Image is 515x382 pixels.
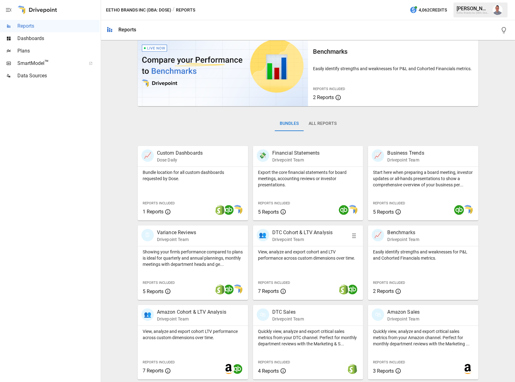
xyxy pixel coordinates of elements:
[463,364,473,374] img: amazon
[157,308,226,316] p: Amazon Cohort & LTV Analysis
[258,328,358,347] p: Quickly view, analyze and export critical sales metrics from your DTC channel. Perfect for monthl...
[373,169,473,188] p: Start here when preparing a board meeting, investor updates or all-hands presentations to show a ...
[339,205,349,215] img: quickbooks
[463,205,473,215] img: smart model
[272,316,304,322] p: Drivepoint Team
[143,360,175,364] span: Reports Included
[258,281,290,285] span: Reports Included
[17,35,99,42] span: Dashboards
[387,149,424,157] p: Business Trends
[215,205,225,215] img: shopify
[141,308,154,321] div: 👥
[373,249,473,261] p: Easily identify strengths and weaknesses for P&L and Cohorted Financials metrics.
[387,157,424,163] p: Drivepoint Team
[17,47,99,55] span: Plans
[457,11,489,14] div: Eetho Brands Inc (DBA: Dose)
[387,316,420,322] p: Drivepoint Team
[157,236,196,243] p: Drivepoint Team
[387,308,420,316] p: Amazon Sales
[257,229,269,241] div: 👥
[232,284,242,294] img: smart model
[373,281,405,285] span: Reports Included
[419,6,447,14] span: 4,062 Credits
[224,284,234,294] img: quickbooks
[373,201,405,205] span: Reports Included
[17,60,82,67] span: SmartModel
[141,229,154,241] div: 🗓
[257,308,269,321] div: 🛍
[347,284,357,294] img: quickbooks
[347,205,357,215] img: smart model
[258,201,290,205] span: Reports Included
[143,328,243,341] p: View, analyze and export cohort LTV performance across custom dimensions over time.
[232,364,242,374] img: quickbooks
[313,66,473,72] p: Easily identify strengths and weaknesses for P&L and Cohorted Financials metrics.
[106,6,171,14] button: Eetho Brands Inc (DBA: Dose)
[157,229,196,236] p: Variance Reviews
[258,360,290,364] span: Reports Included
[373,360,405,364] span: Reports Included
[304,116,342,131] button: All Reports
[143,368,163,374] span: 7 Reports
[17,22,99,30] span: Reports
[272,308,304,316] p: DTC Sales
[172,6,175,14] div: /
[387,229,419,236] p: Benchmarks
[313,47,473,57] h6: Benchmarks
[347,364,357,374] img: shopify
[258,249,358,261] p: View, analyze and export cohort and LTV performance across custom dimensions over time.
[454,205,464,215] img: quickbooks
[215,284,225,294] img: shopify
[372,229,384,241] div: 📈
[224,205,234,215] img: quickbooks
[258,288,279,294] span: 7 Reports
[489,1,506,19] button: Charles Pich
[258,209,279,215] span: 5 Reports
[143,169,243,182] p: Bundle location for all custom dashboards requested by Dose.
[372,149,384,162] div: 📈
[257,149,269,162] div: 💸
[373,368,394,374] span: 3 Reports
[118,27,136,33] div: Reports
[143,201,175,205] span: Reports Included
[157,157,203,163] p: Dose Daily
[372,308,384,321] div: 🛍
[373,288,394,294] span: 2 Reports
[224,364,234,374] img: amazon
[258,169,358,188] p: Export the core financial statements for board meetings, accounting reviews or investor presentat...
[232,205,242,215] img: smart model
[258,368,279,374] span: 4 Reports
[493,5,503,15] img: Charles Pich
[313,94,334,100] span: 2 Reports
[373,328,473,347] p: Quickly view, analyze and export critical sales metrics from your Amazon channel. Perfect for mon...
[313,87,345,91] span: Reports Included
[143,209,163,215] span: 1 Reports
[457,6,489,11] div: [PERSON_NAME]
[143,289,163,294] span: 5 Reports
[143,281,175,285] span: Reports Included
[272,229,333,236] p: DTC Cohort & LTV Analysis
[17,72,99,80] span: Data Sources
[138,25,308,106] img: video thumbnail
[272,149,320,157] p: Financial Statements
[157,149,203,157] p: Custom Dashboards
[272,236,333,243] p: Drivepoint Team
[44,59,49,66] span: ™
[373,209,394,215] span: 5 Reports
[157,316,226,322] p: Drivepoint Team
[339,284,349,294] img: shopify
[143,249,243,267] p: Showing your firm's performance compared to plans is ideal for quarterly and annual plannings, mo...
[275,116,304,131] button: Bundles
[387,236,419,243] p: Drivepoint Team
[407,4,449,16] button: 4,062Credits
[272,157,320,163] p: Drivepoint Team
[141,149,154,162] div: 📈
